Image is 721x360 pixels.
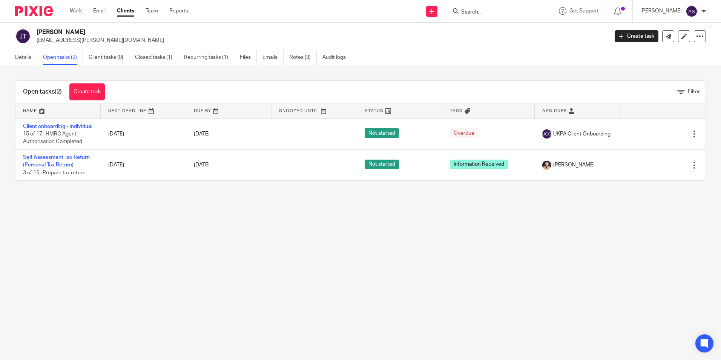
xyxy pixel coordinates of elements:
a: Emails [262,50,284,65]
span: 3 of 15 · Prepare tax return [23,170,86,175]
span: [DATE] [194,131,210,137]
a: Open tasks (2) [43,50,83,65]
a: Reports [169,7,188,15]
a: Team [146,7,158,15]
span: UKPA Client Onboarding [553,130,611,138]
span: [PERSON_NAME] [553,161,595,169]
span: Status [365,109,384,113]
img: Pixie [15,6,53,16]
h1: Open tasks [23,88,62,96]
a: Client tasks (0) [89,50,129,65]
span: Snoozed Until [279,109,319,113]
a: Create task [69,83,105,100]
p: [EMAIL_ADDRESS][PERSON_NAME][DOMAIN_NAME] [37,37,603,44]
a: Files [240,50,257,65]
span: 15 of 17 · HMRC Agent Authorisation Completed [23,131,82,145]
a: Closed tasks (1) [135,50,178,65]
td: [DATE] [101,118,186,149]
a: Notes (3) [289,50,317,65]
span: Overdue [450,128,478,138]
span: Filter [688,89,700,94]
input: Search [460,9,528,16]
a: Details [15,50,37,65]
a: Audit logs [322,50,351,65]
span: Not started [365,160,399,169]
span: [DATE] [194,163,210,168]
img: svg%3E [686,5,698,17]
img: svg%3E [542,129,551,138]
a: Create task [615,30,658,42]
a: Clients [117,7,134,15]
a: Self Assessment Tax Return (Personal Tax Return) [23,155,90,168]
img: Nikhil%20(2).jpg [542,161,551,170]
span: Information Received [450,160,508,169]
span: (2) [55,89,62,95]
a: Work [70,7,82,15]
a: Recurring tasks (1) [184,50,234,65]
a: Client onboarding - Individual [23,124,92,129]
h2: [PERSON_NAME] [37,28,490,36]
img: svg%3E [15,28,31,44]
a: Email [93,7,106,15]
td: [DATE] [101,149,186,180]
span: Not started [365,128,399,138]
span: Tags [450,109,463,113]
p: [PERSON_NAME] [640,7,682,15]
span: Get Support [569,8,598,14]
